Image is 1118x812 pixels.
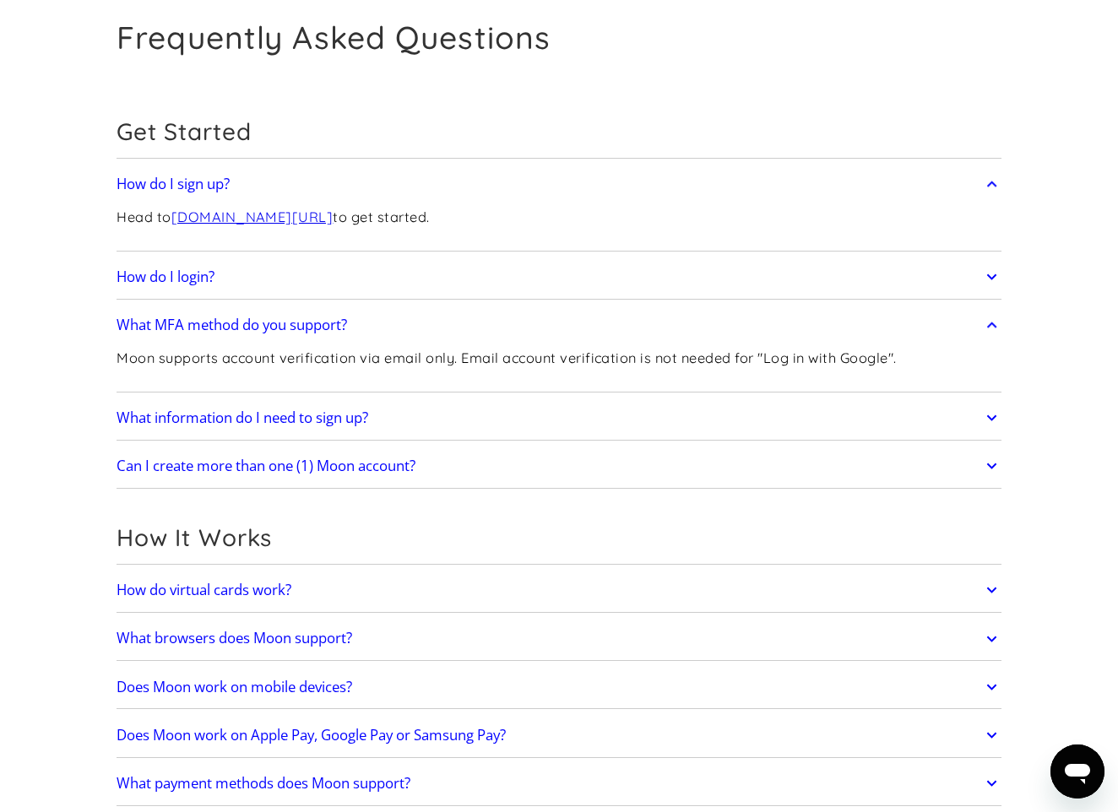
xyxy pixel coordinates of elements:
h2: What MFA method do you support? [117,317,347,333]
a: [DOMAIN_NAME][URL] [171,208,334,225]
h1: Frequently Asked Questions [117,19,551,57]
a: Does Moon work on Apple Pay, Google Pay or Samsung Pay? [117,717,1001,753]
h2: What browsers does Moon support? [117,630,352,647]
h2: Can I create more than one (1) Moon account? [117,457,415,474]
h2: How It Works [117,523,1001,552]
h2: Get Started [117,117,1001,146]
a: Can I create more than one (1) Moon account? [117,448,1001,484]
h2: How do I login? [117,268,214,285]
a: How do virtual cards work? [117,572,1001,608]
h2: What information do I need to sign up? [117,409,368,426]
a: What browsers does Moon support? [117,621,1001,657]
h2: Does Moon work on mobile devices? [117,679,352,696]
a: What MFA method do you support? [117,307,1001,343]
h2: How do virtual cards work? [117,582,291,598]
a: What information do I need to sign up? [117,400,1001,436]
p: Moon supports account verification via email only. Email account verification is not needed for "... [117,348,896,369]
p: Head to to get started. [117,207,430,228]
iframe: Button to launch messaging window [1050,744,1104,798]
h2: What payment methods does Moon support? [117,775,410,792]
a: Does Moon work on mobile devices? [117,669,1001,705]
a: What payment methods does Moon support? [117,766,1001,801]
a: How do I sign up? [117,167,1001,203]
h2: Does Moon work on Apple Pay, Google Pay or Samsung Pay? [117,727,506,744]
h2: How do I sign up? [117,176,230,192]
a: How do I login? [117,259,1001,295]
